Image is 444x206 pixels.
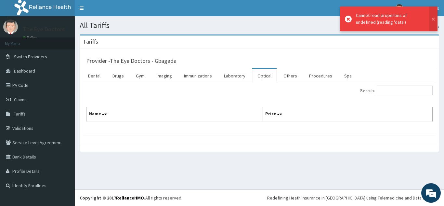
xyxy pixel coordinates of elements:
[395,4,403,12] img: User Image
[360,86,433,95] label: Search:
[86,107,263,122] th: Name
[83,39,98,45] h3: Tariffs
[356,12,423,26] div: Cannot read properties of undefined (reading 'data')
[23,35,38,40] a: Online
[131,69,150,83] a: Gym
[339,69,357,83] a: Spa
[38,62,90,127] span: We're online!
[86,58,176,64] h3: Provider - The Eye Doctors - Gbagada
[14,97,27,103] span: Claims
[34,36,109,45] div: Chat with us now
[107,69,129,83] a: Drugs
[12,33,26,49] img: d_794563401_company_1708531726252_794563401
[407,5,439,11] span: The Eye Doctors
[14,54,47,60] span: Switch Providers
[107,3,122,19] div: Minimize live chat window
[263,107,433,122] th: Price
[179,69,217,83] a: Immunizations
[3,20,18,34] img: User Image
[267,195,439,201] div: Redefining Heath Insurance in [GEOGRAPHIC_DATA] using Telemedicine and Data Science!
[304,69,337,83] a: Procedures
[219,69,251,83] a: Laboratory
[116,195,144,201] a: RelianceHMO
[80,21,439,30] h1: All Tariffs
[23,26,65,32] p: The Eye Doctors
[252,69,277,83] a: Optical
[75,189,444,206] footer: All rights reserved.
[278,69,302,83] a: Others
[83,69,106,83] a: Dental
[80,195,145,201] strong: Copyright © 2017 .
[14,68,35,74] span: Dashboard
[14,111,26,117] span: Tariffs
[377,86,433,95] input: Search:
[3,137,124,160] textarea: Type your message and hit 'Enter'
[151,69,177,83] a: Imaging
